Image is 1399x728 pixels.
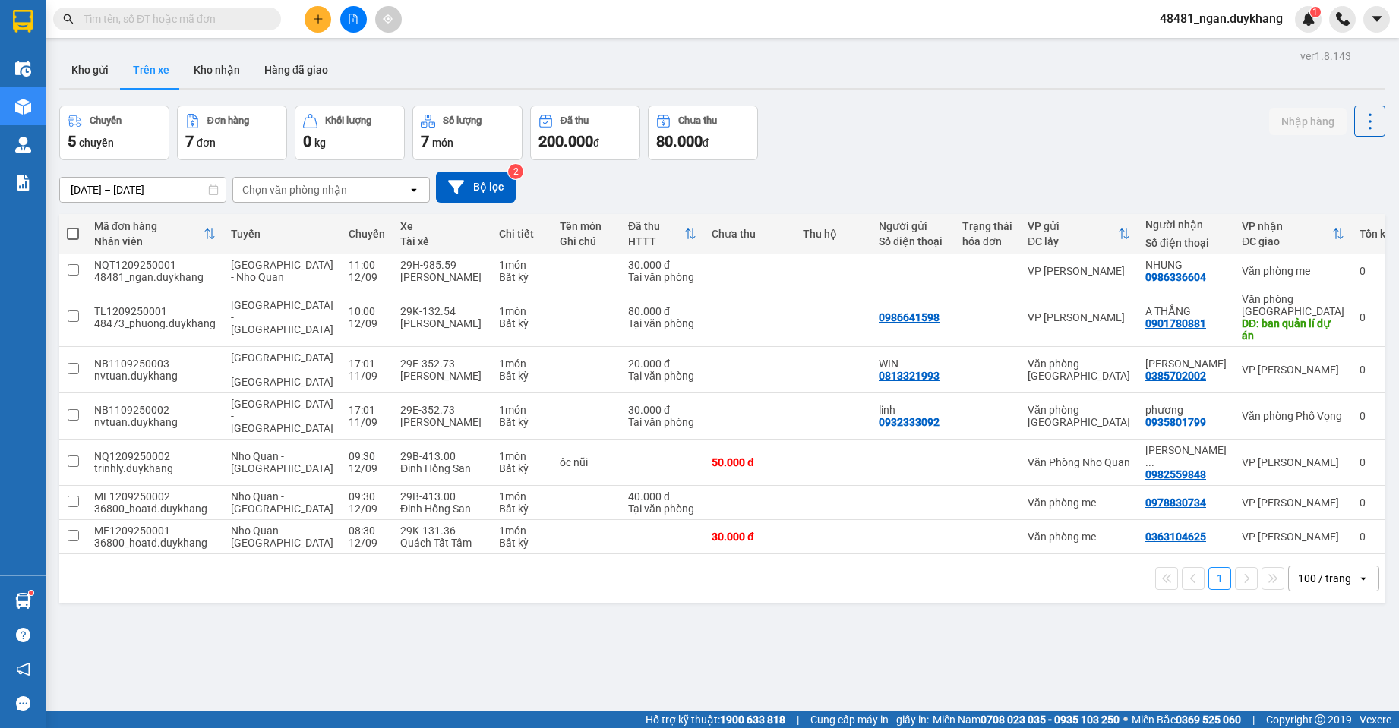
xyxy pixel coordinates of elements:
div: Văn phòng me [1242,265,1344,277]
div: Chưa thu [712,228,788,240]
span: ⚪️ [1123,717,1128,723]
th: Toggle SortBy [1020,214,1138,254]
div: 0 [1360,410,1397,422]
div: Văn phòng me [1028,496,1130,509]
div: [PERSON_NAME] [400,370,484,382]
div: Văn phòng [GEOGRAPHIC_DATA] [1242,293,1344,317]
div: 0978830734 [1145,496,1206,509]
img: warehouse-icon [15,61,31,77]
div: Bất kỳ [499,537,545,549]
div: Chưa thu [678,115,717,126]
div: ôc nũi [560,456,613,468]
div: 0363104625 [1145,531,1206,543]
button: 1 [1208,567,1231,590]
div: Tại văn phòng [628,317,696,329]
div: 0 [1360,531,1397,543]
div: VP [PERSON_NAME] [1242,364,1344,376]
span: 5 [68,132,76,150]
div: NGUYỄN VĂN QUYỀN [1145,444,1227,468]
div: Đơn hàng [207,115,249,126]
div: Ghi chú [560,235,613,247]
div: Tại văn phòng [628,271,696,283]
div: 0901780881 [1145,317,1206,329]
span: 7 [185,132,194,150]
span: [GEOGRAPHIC_DATA] - [GEOGRAPHIC_DATA] [231,351,333,388]
button: aim [375,6,402,33]
div: ĐC giao [1242,235,1332,247]
div: 30.000 đ [712,531,788,543]
img: warehouse-icon [15,593,31,609]
div: VP [PERSON_NAME] [1242,531,1344,543]
div: HTTT [628,235,684,247]
span: Nho Quan - [GEOGRAPHIC_DATA] [231,525,333,549]
div: NB1109250003 [94,358,216,370]
div: ME1209250002 [94,490,216,503]
div: 100 / trang [1298,571,1351,586]
div: Đã thu [561,115,589,126]
span: search [63,14,74,24]
div: 1 món [499,450,545,462]
div: [PERSON_NAME] [400,317,484,329]
div: 09:30 [349,450,385,462]
div: Tại văn phòng [628,416,696,428]
span: đ [703,137,709,149]
div: NB1109250002 [94,404,216,416]
div: Chọn văn phòng nhận [242,182,347,197]
div: 0 [1360,456,1397,468]
div: Khối lượng [325,115,371,126]
span: file-add [348,14,358,24]
img: icon-new-feature [1302,12,1315,26]
div: ĐC lấy [1028,235,1118,247]
span: Nho Quan - [GEOGRAPHIC_DATA] [231,490,333,515]
div: VP nhận [1242,220,1332,232]
div: 08:30 [349,525,385,537]
div: VP gửi [1028,220,1118,232]
div: Bất kỳ [499,370,545,382]
th: Toggle SortBy [621,214,704,254]
strong: 1900 633 818 [720,714,785,726]
div: Tại văn phòng [628,503,696,515]
div: 29K-132.54 [400,305,484,317]
div: 29H-985.59 [400,259,484,271]
button: Đơn hàng7đơn [177,106,287,160]
span: 1 [1312,7,1318,17]
div: 0 [1360,496,1397,509]
div: Xe [400,220,484,232]
div: Chuyến [349,228,385,240]
div: 11/09 [349,416,385,428]
div: 36800_hoatd.duykhang [94,537,216,549]
div: 29E-352.73 [400,358,484,370]
div: TL1209250001 [94,305,216,317]
div: Mã đơn hàng [94,220,204,232]
div: 80.000 đ [628,305,696,317]
strong: 0708 023 035 - 0935 103 250 [981,714,1120,726]
img: logo-vxr [13,10,33,33]
div: Thu hộ [803,228,864,240]
div: 29B-413.00 [400,490,484,503]
input: Tìm tên, số ĐT hoặc mã đơn [84,11,263,27]
div: Tại văn phòng [628,370,696,382]
img: solution-icon [15,175,31,191]
span: 48481_ngan.duykhang [1148,9,1295,28]
div: 11:00 [349,259,385,271]
div: Văn phòng Phố Vọng [1242,410,1344,422]
div: 1 món [499,404,545,416]
div: Người gửi [879,220,947,232]
div: Bất kỳ [499,416,545,428]
div: 12/09 [349,271,385,283]
span: | [1252,711,1255,728]
div: 12/09 [349,317,385,329]
button: plus [305,6,331,33]
div: Đinh Hồng San [400,503,484,515]
div: Số điện thoại [879,235,947,247]
div: 1 món [499,358,545,370]
div: DĐ: ban quản lí dự án [1242,317,1344,342]
div: Chuyến [90,115,122,126]
div: VP [PERSON_NAME] [1028,311,1130,323]
span: 80.000 [656,132,703,150]
div: hóa đơn [962,235,1012,247]
img: warehouse-icon [15,137,31,153]
div: 1 món [499,525,545,537]
div: Văn phòng me [1028,531,1130,543]
span: [GEOGRAPHIC_DATA] - Nho Quan [231,259,333,283]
